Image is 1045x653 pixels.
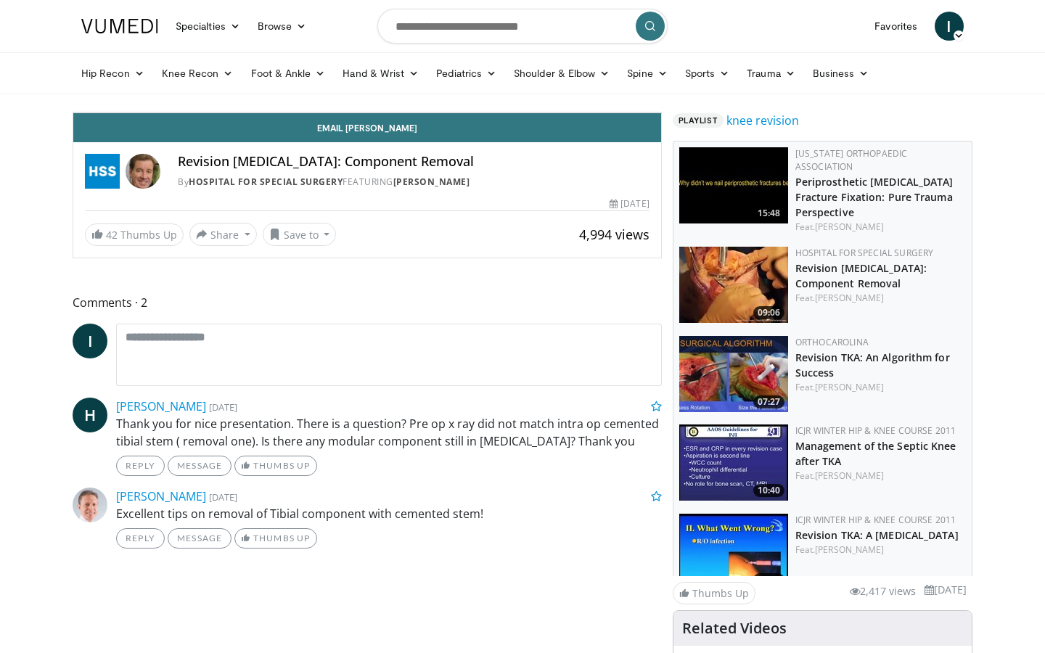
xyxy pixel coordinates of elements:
a: Reply [116,456,165,476]
span: Playlist [673,113,724,128]
a: 09:06 [679,247,788,323]
a: Hand & Wrist [334,59,427,88]
a: H [73,398,107,432]
a: I [73,324,107,358]
span: Comments 2 [73,293,662,312]
button: Save to [263,223,337,246]
img: Avatar [73,488,107,522]
div: Feat. [795,469,966,482]
a: Thumbs Up [234,528,316,549]
h4: Related Videos [682,620,787,637]
a: Spine [618,59,676,88]
a: I [935,12,964,41]
a: Thumbs Up [673,582,755,604]
a: [PERSON_NAME] [116,488,206,504]
a: Trauma [738,59,804,88]
li: [DATE] [925,582,967,598]
small: [DATE] [209,401,237,414]
h4: Revision [MEDICAL_DATA]: Component Removal [178,154,649,170]
a: Revision TKA: A [MEDICAL_DATA] [795,528,959,542]
img: 67a6d41d-6004-41d9-af7b-e927b8b6fd81.150x105_q85_crop-smart_upscale.jpg [679,247,788,323]
a: 15:48 [679,147,788,223]
a: Pediatrics [427,59,505,88]
a: Hospital for Special Surgery [189,176,343,188]
a: Management of the Septic Knee after TKA [795,439,956,468]
a: Periprosthetic [MEDICAL_DATA] Fracture Fixation: Pure Trauma Perspective [795,175,954,219]
a: [US_STATE] Orthopaedic Association [795,147,908,173]
a: Knee Recon [153,59,242,88]
a: Email [PERSON_NAME] [73,113,661,142]
span: 15:48 [753,207,784,220]
input: Search topics, interventions [377,9,668,44]
a: 42 Thumbs Up [85,223,184,246]
div: Feat. [795,292,966,305]
a: [PERSON_NAME] [815,543,884,556]
video-js: Video Player [73,112,661,113]
a: ICJR Winter Hip & Knee Course 2011 [795,514,956,526]
img: Screen_shot_2010-09-03_at_2.49.44_PM_2.png.150x105_q85_crop-smart_upscale.jpg [679,336,788,412]
div: Feat. [795,543,966,557]
span: 10:40 [753,484,784,497]
a: 08:20 [679,514,788,590]
div: Feat. [795,381,966,394]
div: [DATE] [610,197,649,210]
a: Browse [249,12,316,41]
p: Thank you for nice presentation. There is a question? Pre op x ray did not match intra op cemente... [116,415,662,450]
a: Specialties [167,12,249,41]
img: VuMedi Logo [81,19,158,33]
button: Share [189,223,257,246]
a: Thumbs Up [234,456,316,476]
a: 10:40 [679,424,788,501]
span: 08:20 [753,573,784,586]
a: Hospital for Special Surgery [795,247,934,259]
a: Revision TKA: An Algorithm for Success [795,350,950,379]
a: [PERSON_NAME] [815,381,884,393]
a: Revision [MEDICAL_DATA]: Component Removal [795,261,927,290]
img: Avatar [126,154,160,189]
a: knee revision [726,112,799,129]
a: Favorites [866,12,926,41]
a: OrthoCarolina [795,336,869,348]
a: Foot & Ankle [242,59,335,88]
a: [PERSON_NAME] [393,176,470,188]
a: ICJR Winter Hip & Knee Course 2011 [795,424,956,437]
li: 2,417 views [850,583,916,599]
small: [DATE] [209,490,237,504]
img: Hospital for Special Surgery [85,154,120,189]
a: [PERSON_NAME] [815,469,884,482]
a: Sports [676,59,739,88]
span: 09:06 [753,306,784,319]
a: Reply [116,528,165,549]
a: Shoulder & Elbow [505,59,618,88]
img: 297929_0000_1.png.150x105_q85_crop-smart_upscale.jpg [679,424,788,501]
div: Feat. [795,221,966,234]
img: d8aa611e-fd0b-427f-a038-b714e07fddb7.150x105_q85_crop-smart_upscale.jpg [679,147,788,223]
a: Business [804,59,878,88]
span: 42 [106,228,118,242]
a: Message [168,528,231,549]
p: Excellent tips on removal of Tibial component with cemented stem! [116,505,662,522]
div: By FEATURING [178,176,649,189]
a: 07:27 [679,336,788,412]
a: [PERSON_NAME] [815,221,884,233]
img: 297876_0000_1.png.150x105_q85_crop-smart_upscale.jpg [679,514,788,590]
a: Message [168,456,231,476]
span: 4,994 views [579,226,649,243]
a: Hip Recon [73,59,153,88]
a: [PERSON_NAME] [116,398,206,414]
span: 07:27 [753,395,784,408]
a: [PERSON_NAME] [815,292,884,304]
